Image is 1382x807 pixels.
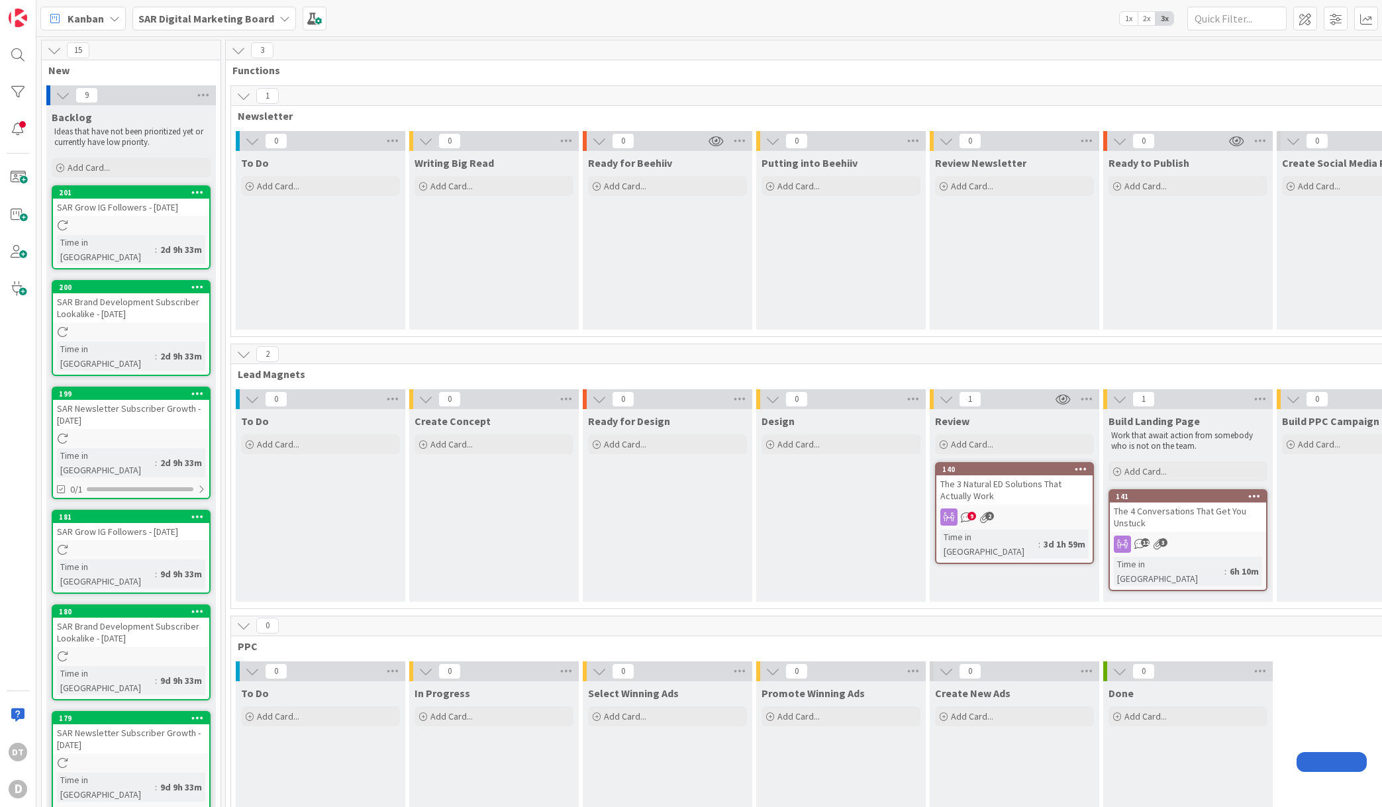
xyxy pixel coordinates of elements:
[257,180,299,192] span: Add Card...
[777,180,820,192] span: Add Card...
[59,283,209,292] div: 200
[762,156,858,169] span: Putting into Beehiiv
[265,391,287,407] span: 0
[1132,391,1155,407] span: 1
[157,673,205,688] div: 9d 9h 33m
[75,87,98,103] span: 9
[157,567,205,581] div: 9d 9h 33m
[936,475,1093,504] div: The 3 Natural ED Solutions That Actually Work
[138,12,274,25] b: SAR Digital Marketing Board
[241,687,269,700] span: To Do
[257,438,299,450] span: Add Card...
[935,687,1011,700] span: Create New Ads
[59,512,209,522] div: 181
[9,780,27,798] div: D
[59,714,209,723] div: 179
[1116,492,1266,501] div: 141
[430,710,473,722] span: Add Card...
[57,342,155,371] div: Time in [GEOGRAPHIC_DATA]
[1159,538,1167,547] span: 3
[985,512,994,520] span: 2
[777,710,820,722] span: Add Card...
[157,455,205,470] div: 2d 9h 33m
[1141,538,1150,547] span: 12
[67,42,89,58] span: 15
[1124,180,1167,192] span: Add Card...
[155,673,157,688] span: :
[959,133,981,149] span: 0
[53,187,209,216] div: 201SAR Grow IG Followers - [DATE]
[257,710,299,722] span: Add Card...
[959,391,981,407] span: 1
[430,438,473,450] span: Add Card...
[430,180,473,192] span: Add Card...
[241,156,269,169] span: To Do
[1306,133,1328,149] span: 0
[256,618,279,634] span: 0
[588,156,672,169] span: Ready for Beehiiv
[942,465,1093,474] div: 140
[1110,491,1266,502] div: 141
[256,88,279,104] span: 1
[53,712,209,724] div: 179
[785,663,808,679] span: 0
[951,710,993,722] span: Add Card...
[415,156,494,169] span: Writing Big Read
[415,414,491,428] span: Create Concept
[57,666,155,695] div: Time in [GEOGRAPHIC_DATA]
[940,530,1038,559] div: Time in [GEOGRAPHIC_DATA]
[53,511,209,540] div: 181SAR Grow IG Followers - [DATE]
[53,199,209,216] div: SAR Grow IG Followers - [DATE]
[265,133,287,149] span: 0
[53,388,209,400] div: 199
[1111,430,1255,451] span: Work that await action from somebody who is not on the team.
[604,710,646,722] span: Add Card...
[1109,414,1200,428] span: Build Landing Page
[762,414,795,428] span: Design
[1298,438,1340,450] span: Add Card...
[53,293,209,322] div: SAR Brand Development Subscriber Lookalike - [DATE]
[53,400,209,429] div: SAR Newsletter Subscriber Growth - [DATE]
[1156,12,1173,25] span: 3x
[9,9,27,27] img: Visit kanbanzone.com
[265,663,287,679] span: 0
[1187,7,1287,30] input: Quick Filter...
[588,687,679,700] span: Select Winning Ads
[57,448,155,477] div: Time in [GEOGRAPHIC_DATA]
[1040,537,1089,551] div: 3d 1h 59m
[438,391,461,407] span: 0
[1124,710,1167,722] span: Add Card...
[59,188,209,197] div: 201
[53,511,209,523] div: 181
[53,724,209,753] div: SAR Newsletter Subscriber Growth - [DATE]
[157,242,205,257] div: 2d 9h 33m
[1224,564,1226,579] span: :
[53,281,209,322] div: 200SAR Brand Development Subscriber Lookalike - [DATE]
[612,133,634,149] span: 0
[1114,557,1224,586] div: Time in [GEOGRAPHIC_DATA]
[1124,465,1167,477] span: Add Card...
[68,162,110,173] span: Add Card...
[1120,12,1138,25] span: 1x
[53,606,209,647] div: 180SAR Brand Development Subscriber Lookalike - [DATE]
[762,687,865,700] span: Promote Winning Ads
[155,567,157,581] span: :
[1110,502,1266,532] div: The 4 Conversations That Get You Unstuck
[53,712,209,753] div: 179SAR Newsletter Subscriber Growth - [DATE]
[70,483,83,497] span: 0/1
[935,414,969,428] span: Review
[967,512,976,520] span: 9
[936,463,1093,475] div: 140
[959,663,981,679] span: 0
[53,606,209,618] div: 180
[52,111,92,124] span: Backlog
[1132,133,1155,149] span: 0
[57,773,155,802] div: Time in [GEOGRAPHIC_DATA]
[48,64,204,77] span: New
[251,42,273,58] span: 3
[1038,537,1040,551] span: :
[951,438,993,450] span: Add Card...
[53,281,209,293] div: 200
[54,126,205,148] span: Ideas that have not been prioritized yet or currently have low priority.
[438,663,461,679] span: 0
